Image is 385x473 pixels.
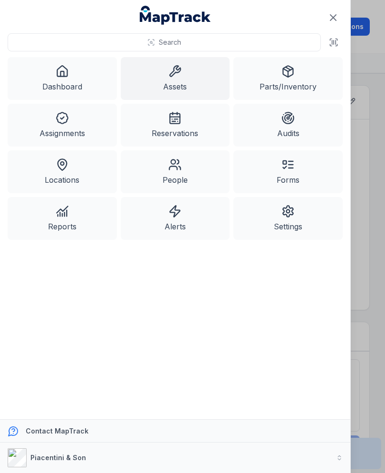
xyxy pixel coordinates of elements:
[8,104,117,147] a: Assignments
[121,104,230,147] a: Reservations
[140,6,211,25] a: MapTrack
[121,197,230,240] a: Alerts
[121,57,230,100] a: Assets
[8,150,117,193] a: Locations
[233,57,343,100] a: Parts/Inventory
[233,197,343,240] a: Settings
[233,150,343,193] a: Forms
[30,453,86,462] strong: Piacentini & Son
[159,38,181,47] span: Search
[323,8,343,28] button: Close navigation
[26,427,88,435] strong: Contact MapTrack
[8,57,117,100] a: Dashboard
[8,33,321,51] button: Search
[233,104,343,147] a: Audits
[8,197,117,240] a: Reports
[121,150,230,193] a: People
